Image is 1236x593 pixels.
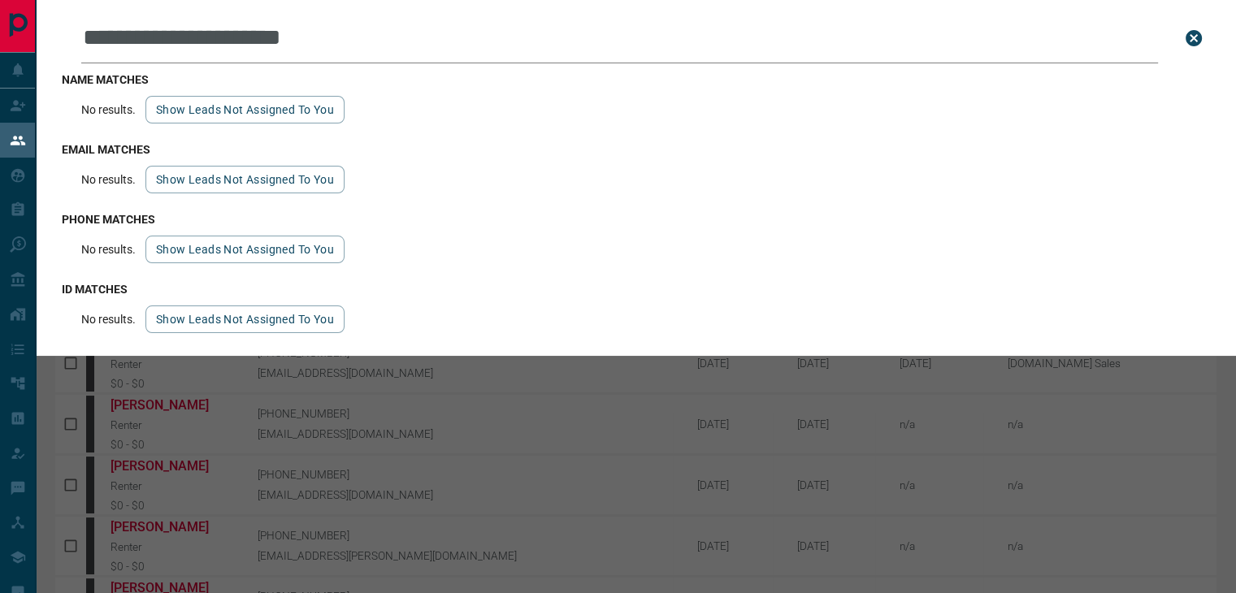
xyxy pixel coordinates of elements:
[62,283,1210,296] h3: id matches
[81,243,136,256] p: No results.
[145,96,345,123] button: show leads not assigned to you
[62,213,1210,226] h3: phone matches
[62,73,1210,86] h3: name matches
[81,173,136,186] p: No results.
[81,103,136,116] p: No results.
[1177,22,1210,54] button: close search bar
[145,305,345,333] button: show leads not assigned to you
[145,166,345,193] button: show leads not assigned to you
[81,313,136,326] p: No results.
[145,236,345,263] button: show leads not assigned to you
[62,143,1210,156] h3: email matches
